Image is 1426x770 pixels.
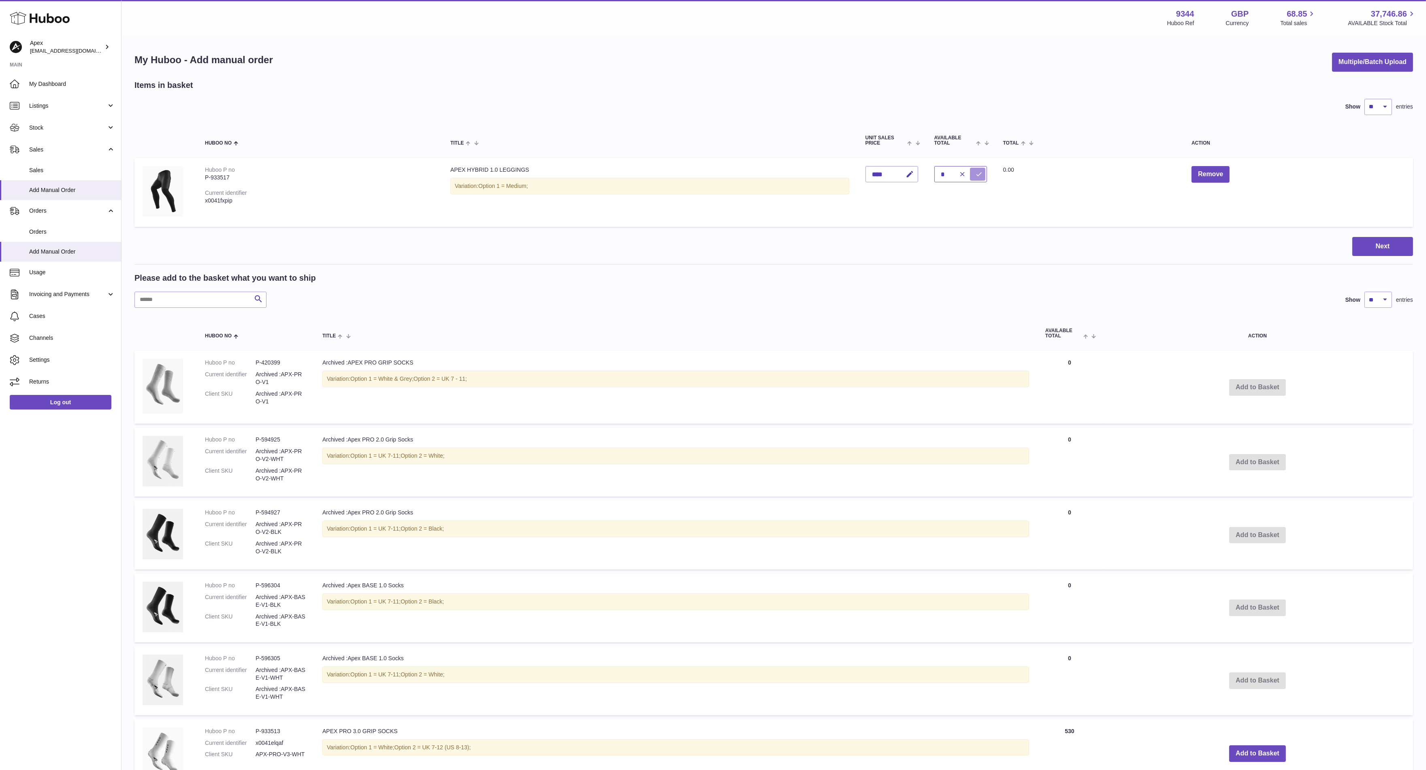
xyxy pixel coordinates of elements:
[350,525,401,532] span: Option 1 = UK 7-11;
[1396,103,1413,111] span: entries
[1280,19,1316,27] span: Total sales
[256,613,306,628] dd: Archived :APX-BASE-V1-BLK
[394,744,471,751] span: Option 2 = UK 7-12 (US 8-13);
[205,540,256,555] dt: Client SKU
[1352,237,1413,256] button: Next
[29,269,115,276] span: Usage
[143,582,183,632] img: Archived :Apex BASE 1.0 Socks
[350,375,414,382] span: Option 1 = White & Grey;
[205,655,256,662] dt: Huboo P no
[205,613,256,628] dt: Client SKU
[1396,296,1413,304] span: entries
[1037,646,1102,715] td: 0
[1003,166,1014,173] span: 0.00
[256,448,306,463] dd: Archived :APX-PRO-V2-WHT
[10,41,22,53] img: hello@apexsox.com
[1102,320,1413,347] th: Action
[134,53,273,66] h1: My Huboo - Add manual order
[478,183,528,189] span: Option 1 = Medium;
[205,467,256,482] dt: Client SKU
[134,273,316,284] h2: Please add to the basket what you want to ship
[322,448,1029,464] div: Variation:
[442,158,857,227] td: APEX HYBRID 1.0 LEGGINGS
[256,371,306,386] dd: Archived :APX-PRO-V1
[256,509,306,516] dd: P-594927
[1231,9,1249,19] strong: GBP
[1037,428,1102,497] td: 0
[205,666,256,682] dt: Current identifier
[29,290,107,298] span: Invoicing and Payments
[1176,9,1194,19] strong: 9344
[143,166,183,217] img: APEX HYBRID 1.0 LEGGINGS
[1045,328,1081,339] span: AVAILABLE Total
[322,520,1029,537] div: Variation:
[205,751,256,758] dt: Client SKU
[1287,9,1307,19] span: 68.85
[256,739,306,747] dd: x0041elqaf
[450,141,464,146] span: Title
[205,509,256,516] dt: Huboo P no
[350,452,401,459] span: Option 1 = UK 7-11;
[256,666,306,682] dd: Archived :APX-BASE-V1-WHT
[29,124,107,132] span: Stock
[205,174,434,181] div: P-933517
[205,166,235,173] div: Huboo P no
[314,428,1037,497] td: Archived :Apex PRO 2.0 Grip Socks
[1167,19,1194,27] div: Huboo Ref
[205,739,256,747] dt: Current identifier
[205,436,256,444] dt: Huboo P no
[322,666,1029,683] div: Variation:
[29,228,115,236] span: Orders
[322,333,336,339] span: Title
[1280,9,1316,27] a: 68.85 Total sales
[322,593,1029,610] div: Variation:
[205,333,232,339] span: Huboo no
[1332,53,1413,72] button: Multiple/Batch Upload
[29,207,107,215] span: Orders
[205,448,256,463] dt: Current identifier
[1348,19,1416,27] span: AVAILABLE Stock Total
[256,727,306,735] dd: P-933513
[205,371,256,386] dt: Current identifier
[205,359,256,367] dt: Huboo P no
[134,80,193,91] h2: Items in basket
[450,178,849,194] div: Variation:
[30,47,119,54] span: [EMAIL_ADDRESS][DOMAIN_NAME]
[205,582,256,589] dt: Huboo P no
[1192,141,1405,146] div: Action
[29,146,107,154] span: Sales
[350,744,394,751] span: Option 1 = White;
[256,359,306,367] dd: P-420399
[205,197,434,205] div: x0041fxpip
[350,671,401,678] span: Option 1 = UK 7-11;
[29,378,115,386] span: Returns
[29,356,115,364] span: Settings
[1192,166,1230,183] button: Remove
[205,190,247,196] div: Current identifier
[314,501,1037,570] td: Archived :Apex PRO 2.0 Grip Socks
[29,80,115,88] span: My Dashboard
[414,375,467,382] span: Option 2 = UK 7 - 11;
[256,390,306,405] dd: Archived :APX-PRO-V1
[350,598,401,605] span: Option 1 = UK 7-11;
[256,520,306,536] dd: Archived :APX-PRO-V2-BLK
[29,334,115,342] span: Channels
[256,540,306,555] dd: Archived :APX-PRO-V2-BLK
[1003,141,1019,146] span: Total
[143,655,183,705] img: Archived :Apex BASE 1.0 Socks
[865,135,906,146] span: Unit Sales Price
[143,359,183,414] img: Archived :APEX PRO GRIP SOCKS
[401,671,445,678] span: Option 2 = White;
[143,436,183,486] img: Archived :Apex PRO 2.0 Grip Socks
[322,371,1029,387] div: Variation:
[10,395,111,410] a: Log out
[1371,9,1407,19] span: 37,746.86
[29,102,107,110] span: Listings
[401,452,445,459] span: Option 2 = White;
[322,739,1029,756] div: Variation:
[1037,574,1102,642] td: 0
[256,467,306,482] dd: Archived :APX-PRO-V2-WHT
[205,685,256,701] dt: Client SKU
[205,141,232,146] span: Huboo no
[205,390,256,405] dt: Client SKU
